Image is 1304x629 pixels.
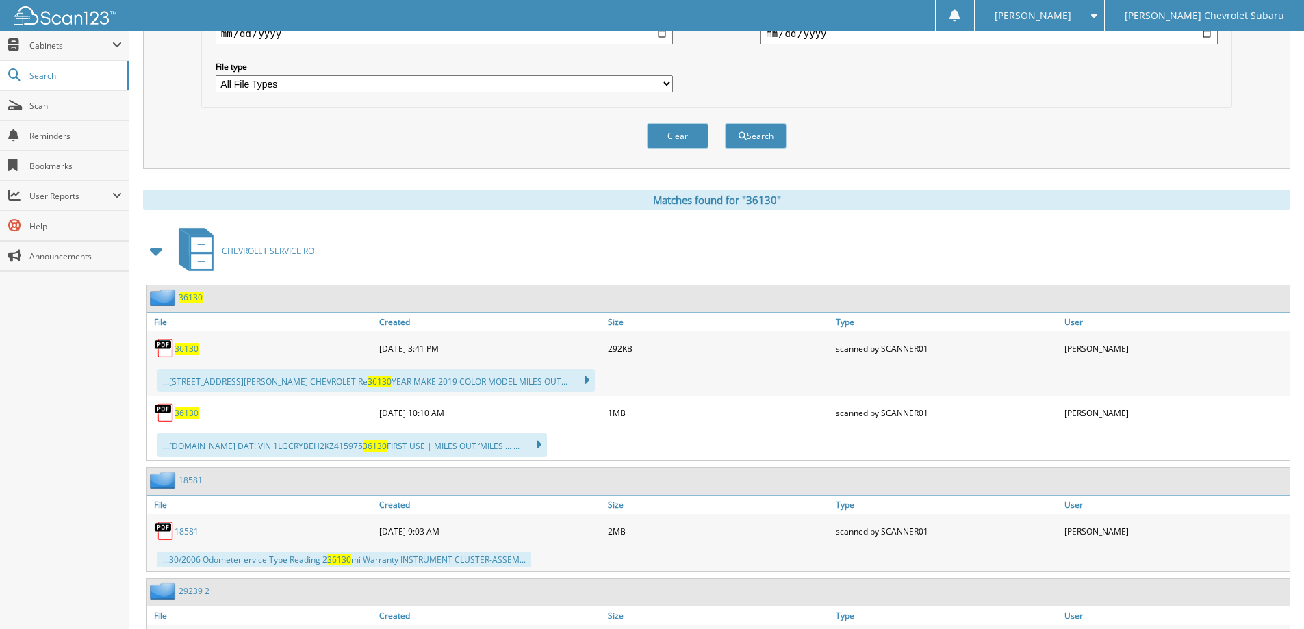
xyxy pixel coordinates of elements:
[29,190,112,202] span: User Reports
[832,606,1061,625] a: Type
[150,289,179,306] img: folder2.png
[157,552,531,567] div: ...30/2006 Odometer ervice Type Reading 2 mi Warranty INSTRUMENT CLUSTER-ASSEM...
[760,23,1218,44] input: end
[604,399,833,426] div: 1MB
[368,376,392,387] span: 36130
[157,369,595,392] div: ...[STREET_ADDRESS][PERSON_NAME] CHEVROLET Re YEAR MAKE 2019 COLOR MODEL MILES OUT...
[604,496,833,514] a: Size
[29,160,122,172] span: Bookmarks
[604,335,833,362] div: 292KB
[179,292,203,303] a: 36130
[29,130,122,142] span: Reminders
[1061,606,1290,625] a: User
[29,220,122,232] span: Help
[604,313,833,331] a: Size
[14,6,116,25] img: scan123-logo-white.svg
[376,496,604,514] a: Created
[154,521,175,541] img: PDF.png
[222,245,314,257] span: CHEVROLET SERVICE RO
[179,585,209,597] a: 29239 2
[175,407,199,419] a: 36130
[604,517,833,545] div: 2MB
[29,70,120,81] span: Search
[1236,563,1304,629] iframe: Chat Widget
[376,313,604,331] a: Created
[1061,496,1290,514] a: User
[604,606,833,625] a: Size
[29,40,112,51] span: Cabinets
[170,224,314,278] a: CHEVROLET SERVICE RO
[29,100,122,112] span: Scan
[1125,12,1284,20] span: [PERSON_NAME] Chevrolet Subaru
[832,335,1061,362] div: scanned by SCANNER01
[725,123,787,149] button: Search
[363,440,387,452] span: 36130
[175,526,199,537] a: 18581
[1061,313,1290,331] a: User
[147,496,376,514] a: File
[1061,335,1290,362] div: [PERSON_NAME]
[832,313,1061,331] a: Type
[216,23,673,44] input: start
[143,190,1290,210] div: Matches found for "36130"
[832,496,1061,514] a: Type
[154,402,175,423] img: PDF.png
[376,399,604,426] div: [DATE] 10:10 AM
[832,399,1061,426] div: scanned by SCANNER01
[647,123,708,149] button: Clear
[216,61,673,73] label: File type
[147,313,376,331] a: File
[154,338,175,359] img: PDF.png
[29,251,122,262] span: Announcements
[179,474,203,486] a: 18581
[327,554,351,565] span: 36130
[1061,399,1290,426] div: [PERSON_NAME]
[175,343,199,355] a: 36130
[147,606,376,625] a: File
[1061,517,1290,545] div: [PERSON_NAME]
[995,12,1071,20] span: [PERSON_NAME]
[832,517,1061,545] div: scanned by SCANNER01
[150,582,179,600] img: folder2.png
[150,472,179,489] img: folder2.png
[376,335,604,362] div: [DATE] 3:41 PM
[157,433,547,457] div: ...[DOMAIN_NAME] DAT! VIN 1LGCRYBEH2KZ415975 FIRST USE | MILES OUT ‘MILES ... ...
[376,517,604,545] div: [DATE] 9:03 AM
[376,606,604,625] a: Created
